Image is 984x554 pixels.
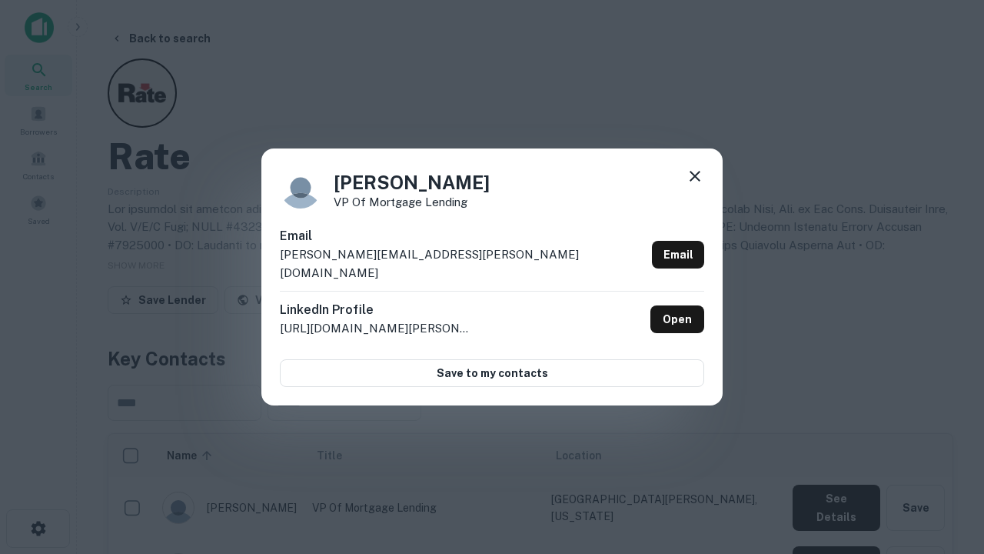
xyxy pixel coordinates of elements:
p: VP of Mortgage Lending [334,196,490,208]
h6: LinkedIn Profile [280,301,472,319]
img: 9c8pery4andzj6ohjkjp54ma2 [280,167,321,209]
h6: Email [280,227,646,245]
p: [PERSON_NAME][EMAIL_ADDRESS][PERSON_NAME][DOMAIN_NAME] [280,245,646,282]
button: Save to my contacts [280,359,704,387]
a: Open [650,305,704,333]
p: [URL][DOMAIN_NAME][PERSON_NAME] [280,319,472,338]
a: Email [652,241,704,269]
iframe: Chat Widget [907,382,984,456]
h4: [PERSON_NAME] [334,169,490,196]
